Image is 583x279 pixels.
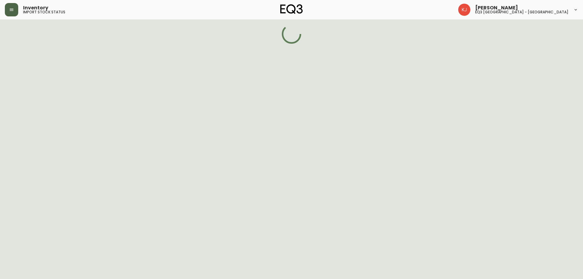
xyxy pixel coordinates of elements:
[458,4,470,16] img: 24a625d34e264d2520941288c4a55f8e
[23,10,65,14] h5: import stock status
[475,10,568,14] h5: eq3 [GEOGRAPHIC_DATA] - [GEOGRAPHIC_DATA]
[475,5,518,10] span: [PERSON_NAME]
[23,5,48,10] span: Inventory
[280,4,303,14] img: logo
